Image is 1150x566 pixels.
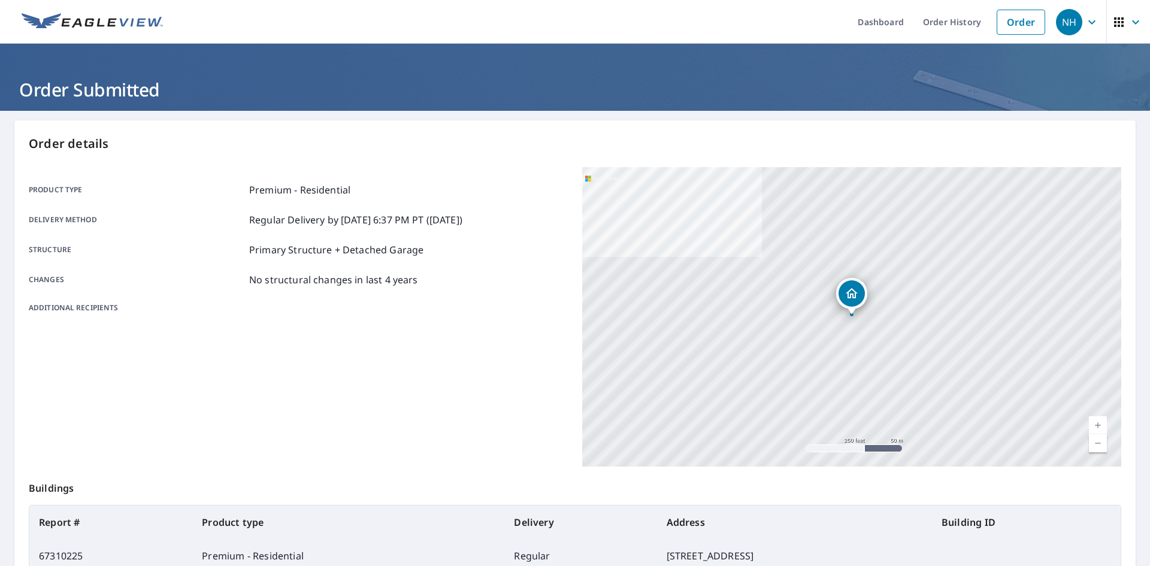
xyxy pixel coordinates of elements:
p: Premium - Residential [249,183,350,197]
div: Dropped pin, building 1, Residential property, 1909 6th St Marysville, WA 98270 [836,278,867,315]
th: Report # [29,506,192,539]
a: Order [997,10,1045,35]
div: NH [1056,9,1082,35]
p: No structural changes in last 4 years [249,273,418,287]
p: Order details [29,135,1121,153]
th: Delivery [504,506,656,539]
th: Building ID [932,506,1121,539]
th: Product type [192,506,504,539]
a: Current Level 17, Zoom Out [1089,434,1107,452]
h1: Order Submitted [14,77,1136,102]
p: Changes [29,273,244,287]
a: Current Level 17, Zoom In [1089,416,1107,434]
p: Product type [29,183,244,197]
p: Buildings [29,467,1121,505]
p: Additional recipients [29,302,244,313]
p: Primary Structure + Detached Garage [249,243,423,257]
img: EV Logo [22,13,163,31]
p: Structure [29,243,244,257]
p: Delivery method [29,213,244,227]
p: Regular Delivery by [DATE] 6:37 PM PT ([DATE]) [249,213,462,227]
th: Address [657,506,932,539]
